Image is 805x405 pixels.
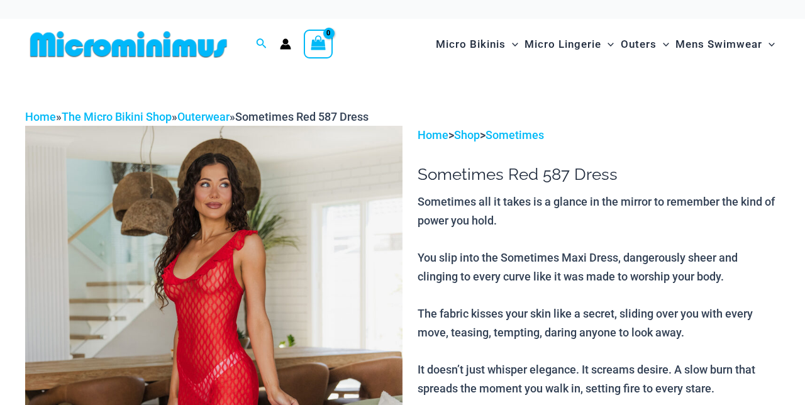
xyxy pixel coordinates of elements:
[618,25,672,64] a: OutersMenu ToggleMenu Toggle
[621,28,657,60] span: Outers
[521,25,617,64] a: Micro LingerieMenu ToggleMenu Toggle
[525,28,601,60] span: Micro Lingerie
[25,110,369,123] span: » » »
[62,110,172,123] a: The Micro Bikini Shop
[177,110,230,123] a: Outerwear
[256,36,267,52] a: Search icon link
[433,25,521,64] a: Micro BikinisMenu ToggleMenu Toggle
[762,28,775,60] span: Menu Toggle
[280,38,291,50] a: Account icon link
[672,25,778,64] a: Mens SwimwearMenu ToggleMenu Toggle
[418,126,780,145] p: > >
[601,28,614,60] span: Menu Toggle
[304,30,333,58] a: View Shopping Cart, empty
[25,110,56,123] a: Home
[454,128,480,141] a: Shop
[506,28,518,60] span: Menu Toggle
[436,28,506,60] span: Micro Bikinis
[675,28,762,60] span: Mens Swimwear
[418,128,448,141] a: Home
[25,30,232,58] img: MM SHOP LOGO FLAT
[431,23,780,65] nav: Site Navigation
[418,165,780,184] h1: Sometimes Red 587 Dress
[657,28,669,60] span: Menu Toggle
[486,128,544,141] a: Sometimes
[235,110,369,123] span: Sometimes Red 587 Dress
